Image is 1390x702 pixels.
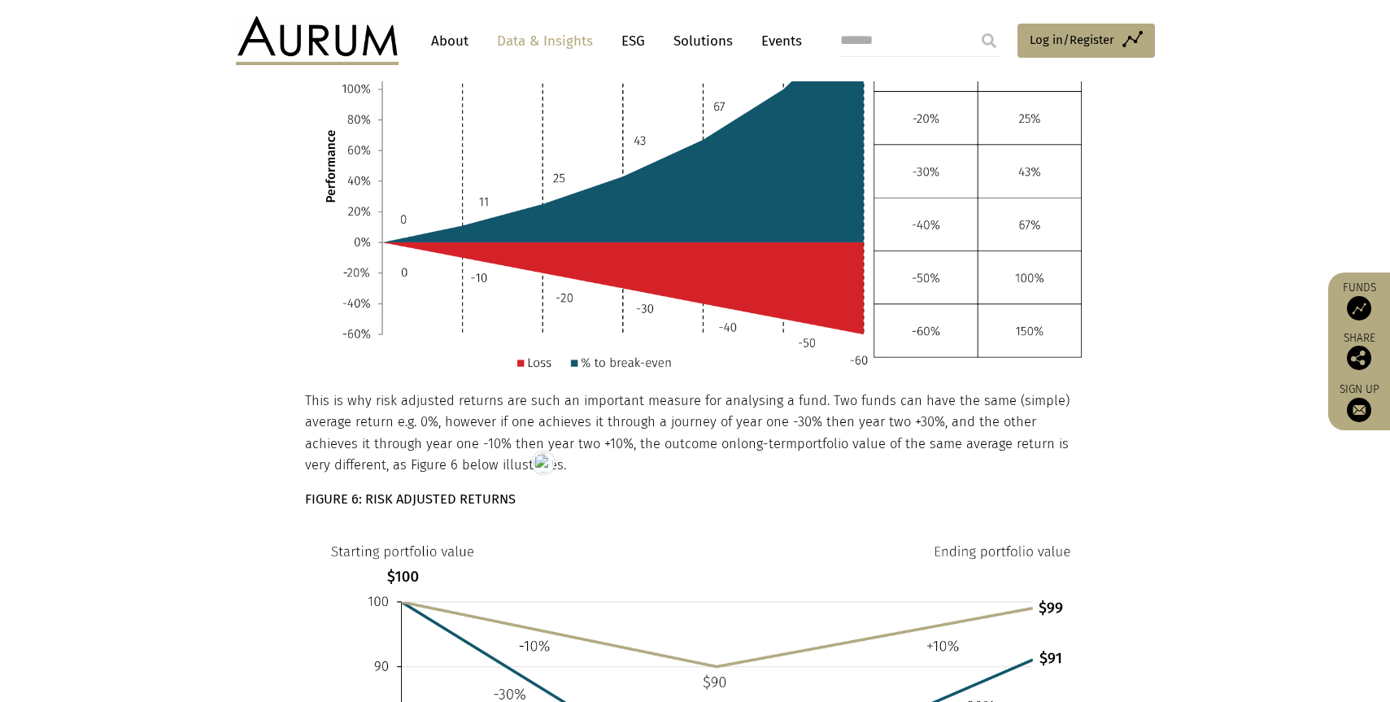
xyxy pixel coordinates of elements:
img: Access Funds [1347,296,1371,320]
p: This is why risk adjusted returns are such an important measure for analysing a fund. Two funds c... [305,390,1082,477]
input: Submit [973,24,1005,57]
strong: FIGURE 6: RISK ADJUSTED RETURNS [305,491,516,507]
img: Aurum [236,16,399,65]
a: Funds [1336,281,1382,320]
img: Sign up to our newsletter [1347,398,1371,422]
a: About [423,26,477,56]
a: Sign up [1336,382,1382,422]
a: Log in/Register [1017,24,1155,58]
span: Log in/Register [1030,30,1114,50]
div: Share [1336,333,1382,370]
a: Events [753,26,802,56]
a: Solutions [665,26,741,56]
span: long-term [737,436,797,451]
img: Share this post [1347,346,1371,370]
a: Data & Insights [489,26,601,56]
a: ESG [613,26,653,56]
